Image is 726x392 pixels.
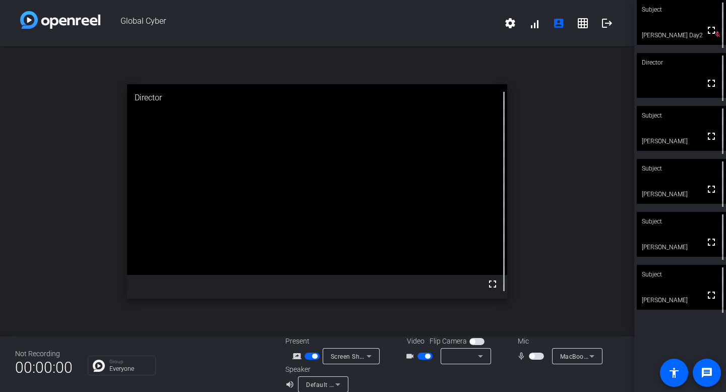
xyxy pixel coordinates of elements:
[109,366,150,372] p: Everyone
[109,359,150,364] p: Group
[430,336,467,347] span: Flip Camera
[20,11,100,29] img: white-gradient.svg
[508,336,609,347] div: Mic
[100,11,498,35] span: Global Cyber
[705,77,717,89] mat-icon: fullscreen
[705,130,717,142] mat-icon: fullscreen
[487,278,499,290] mat-icon: fullscreen
[577,17,589,29] mat-icon: grid_on
[285,364,346,375] div: Speaker
[504,17,516,29] mat-icon: settings
[705,183,717,195] mat-icon: fullscreen
[637,159,726,178] div: Subject
[15,355,73,380] span: 00:00:00
[705,236,717,248] mat-icon: fullscreen
[637,212,726,231] div: Subject
[306,380,426,388] span: Default - MacBook Air Speakers (Built-in)
[285,378,297,390] mat-icon: volume_up
[601,17,613,29] mat-icon: logout
[522,11,547,35] button: signal_cellular_alt
[292,350,305,362] mat-icon: screen_share_outline
[407,336,425,347] span: Video
[705,24,717,36] mat-icon: fullscreen
[331,352,375,360] span: Screen Sharing
[668,367,680,379] mat-icon: accessibility
[553,17,565,29] mat-icon: account_box
[637,53,726,72] div: Director
[93,360,105,372] img: Chat Icon
[637,106,726,125] div: Subject
[701,367,713,379] mat-icon: message
[637,265,726,284] div: Subject
[127,84,508,111] div: Director
[285,336,386,347] div: Present
[405,350,417,362] mat-icon: videocam_outline
[517,350,529,362] mat-icon: mic_none
[560,352,661,360] span: MacBook Air Microphone (Built-in)
[15,349,73,359] div: Not Recording
[705,289,717,301] mat-icon: fullscreen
